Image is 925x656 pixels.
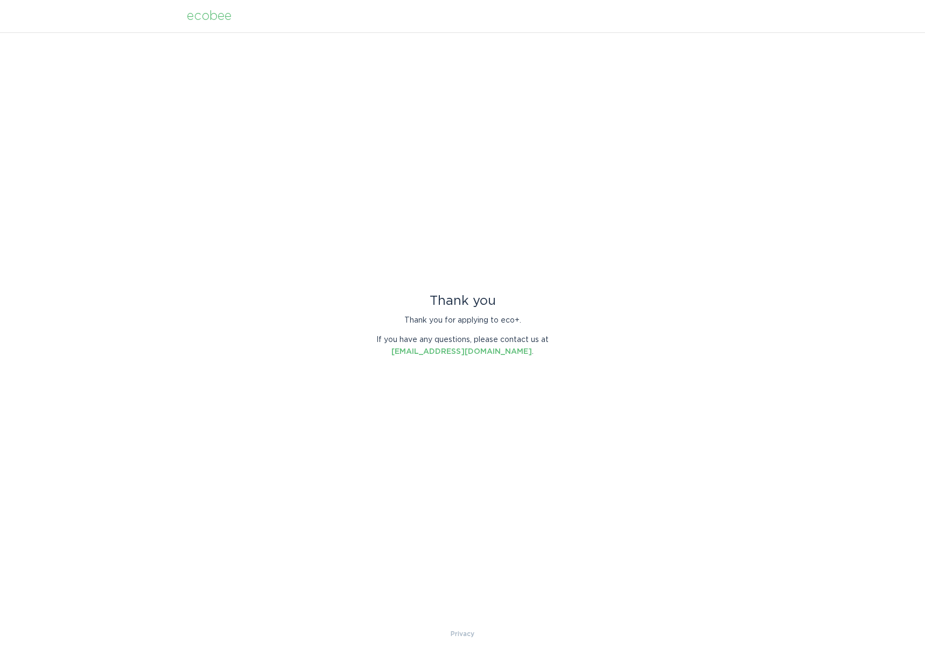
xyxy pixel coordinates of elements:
[451,628,474,640] a: Privacy Policy & Terms of Use
[368,295,557,307] div: Thank you
[391,348,532,355] a: [EMAIL_ADDRESS][DOMAIN_NAME]
[368,334,557,358] p: If you have any questions, please contact us at .
[368,315,557,326] p: Thank you for applying to eco+.
[187,10,232,22] div: ecobee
